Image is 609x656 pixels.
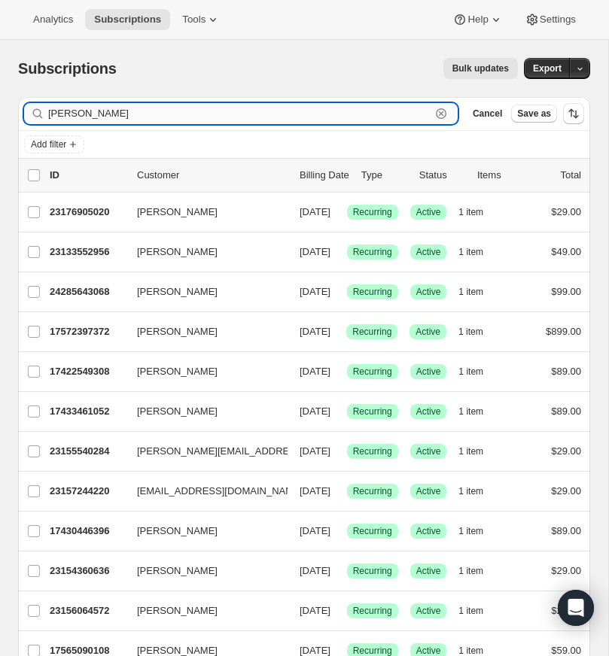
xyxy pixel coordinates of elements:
span: Active [416,405,441,418]
button: [PERSON_NAME] [128,519,279,543]
p: 17572397372 [50,324,125,339]
span: [DATE] [300,246,330,257]
button: Add filter [24,135,84,153]
span: 1 item [458,485,483,497]
button: Save as [511,105,557,123]
span: Add filter [31,138,66,150]
button: Export [524,58,571,79]
div: 23156064572[PERSON_NAME][DATE]SuccessRecurringSuccessActive1 item$29.00 [50,600,581,621]
span: [DATE] [300,605,330,616]
button: Cancel [467,105,508,123]
p: 23176905020 [50,205,125,220]
span: Active [416,445,441,457]
button: Help [443,9,512,30]
span: Recurring [353,485,392,497]
span: 1 item [458,565,483,577]
p: Total [561,168,581,183]
button: [PERSON_NAME] [128,280,279,304]
button: [PERSON_NAME] [128,240,279,264]
span: $29.00 [551,565,581,576]
span: [DATE] [300,366,330,377]
span: [PERSON_NAME] [137,364,218,379]
span: [DATE] [300,565,330,576]
span: 1 item [458,605,483,617]
p: 24285643068 [50,284,125,299]
span: 1 item [458,366,483,378]
span: $89.00 [551,405,581,417]
span: Tools [182,14,206,26]
button: Settings [516,9,585,30]
div: 23133552956[PERSON_NAME][DATE]SuccessRecurringSuccessActive1 item$49.00 [50,241,581,263]
button: [PERSON_NAME] [128,599,279,623]
div: IDCustomerBilling DateTypeStatusItemsTotal [50,168,581,183]
button: 1 item [458,441,500,462]
button: Clear [434,106,449,121]
span: $29.00 [551,206,581,217]
p: 23133552956 [50,244,125,260]
span: $89.00 [551,366,581,377]
button: Analytics [24,9,82,30]
button: 1 item [458,281,500,302]
button: [PERSON_NAME] [128,200,279,224]
p: 23154360636 [50,563,125,579]
span: $29.00 [551,445,581,457]
p: Billing Date [300,168,349,183]
span: Subscriptions [18,60,117,77]
span: [PERSON_NAME] [137,284,218,299]
span: Save as [517,108,551,120]
div: 23154360636[PERSON_NAME][DATE]SuccessRecurringSuccessActive1 item$29.00 [50,560,581,582]
button: 1 item [458,521,500,542]
span: Active [416,605,441,617]
button: Tools [173,9,230,30]
span: 1 item [458,206,483,218]
button: Bulk updates [443,58,518,79]
button: [PERSON_NAME] [128,399,279,424]
p: 23155540284 [50,444,125,459]
span: [PERSON_NAME][EMAIL_ADDRESS][PERSON_NAME][DOMAIN_NAME] [137,444,464,459]
span: Active [416,326,440,338]
p: 23157244220 [50,484,125,499]
div: 17433461052[PERSON_NAME][DATE]SuccessRecurringSuccessActive1 item$89.00 [50,401,581,422]
p: 17422549308 [50,364,125,379]
button: 1 item [458,560,500,582]
span: [DATE] [300,206,330,217]
p: ID [50,168,125,183]
span: Subscriptions [94,14,161,26]
span: $29.00 [551,485,581,497]
div: Type [361,168,407,183]
span: 1 item [458,445,483,457]
span: Cancel [473,108,502,120]
span: [PERSON_NAME] [137,603,218,618]
span: [PERSON_NAME] [137,524,218,539]
span: Active [416,565,441,577]
span: Active [416,525,441,537]
span: $49.00 [551,246,581,257]
span: Active [416,246,441,258]
button: [PERSON_NAME] [128,320,279,344]
p: Status [419,168,465,183]
span: Export [533,62,562,74]
span: $99.00 [551,286,581,297]
p: 17433461052 [50,404,125,419]
span: Active [416,286,441,298]
span: Recurring [353,405,392,418]
span: Settings [540,14,576,26]
span: $89.00 [551,525,581,536]
span: [DATE] [300,645,330,656]
button: 1 item [458,401,500,422]
span: [PERSON_NAME] [137,404,218,419]
span: Recurring [353,525,392,537]
span: [PERSON_NAME] [137,205,218,220]
span: Recurring [353,605,392,617]
span: [PERSON_NAME] [137,563,218,579]
span: Active [416,485,441,497]
button: [PERSON_NAME] [128,360,279,384]
button: 1 item [458,600,500,621]
div: 17430446396[PERSON_NAME][DATE]SuccessRecurringSuccessActive1 item$89.00 [50,521,581,542]
span: [DATE] [300,286,330,297]
p: 17430446396 [50,524,125,539]
p: Customer [137,168,288,183]
div: 17422549308[PERSON_NAME][DATE]SuccessRecurringSuccessActive1 item$89.00 [50,361,581,382]
button: 1 item [458,241,500,263]
span: $899.00 [546,326,581,337]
